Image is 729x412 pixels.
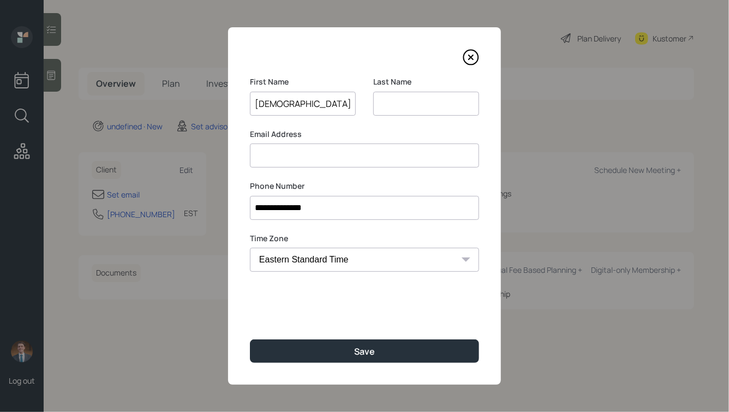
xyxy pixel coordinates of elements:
[250,181,479,192] label: Phone Number
[250,233,479,244] label: Time Zone
[250,339,479,363] button: Save
[373,76,479,87] label: Last Name
[250,76,356,87] label: First Name
[250,129,479,140] label: Email Address
[354,345,375,357] div: Save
